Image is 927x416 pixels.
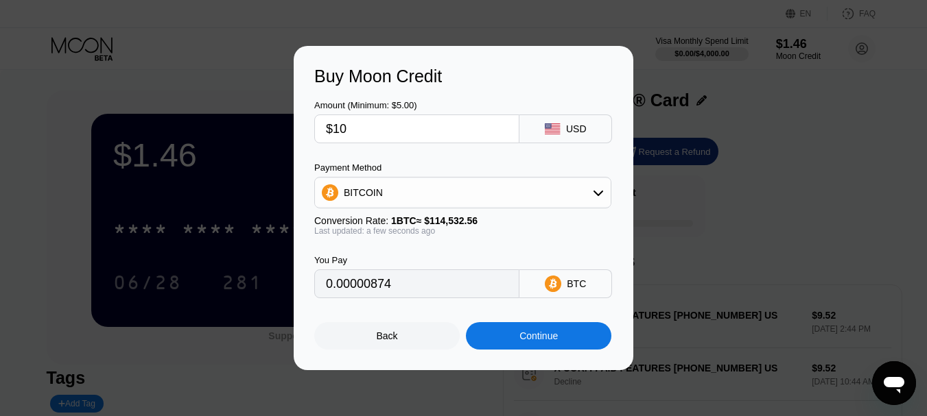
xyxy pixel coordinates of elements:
div: Conversion Rate: [314,215,611,226]
iframe: Button to launch messaging window [872,361,916,405]
div: BTC [567,278,586,289]
div: You Pay [314,255,519,265]
div: BITCOIN [315,179,611,206]
div: Last updated: a few seconds ago [314,226,611,236]
div: Continue [466,322,611,350]
div: USD [566,123,587,134]
input: $0.00 [326,115,508,143]
div: Amount (Minimum: $5.00) [314,100,519,110]
div: Buy Moon Credit [314,66,613,86]
span: 1 BTC ≈ $114,532.56 [391,215,478,226]
div: Payment Method [314,162,611,173]
div: Back [377,330,398,341]
div: Back [314,322,460,350]
div: Continue [519,330,558,341]
div: BITCOIN [344,187,383,198]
